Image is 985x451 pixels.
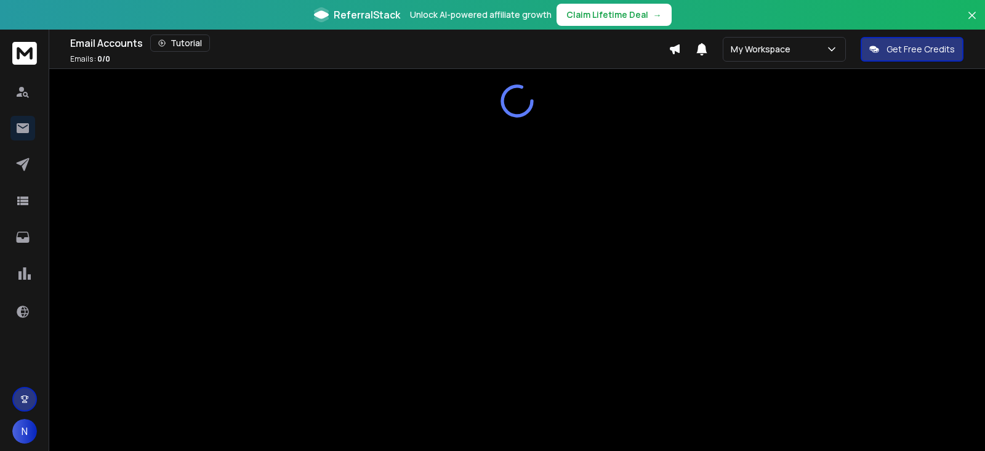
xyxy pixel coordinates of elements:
[97,54,110,64] span: 0 / 0
[410,9,552,21] p: Unlock AI-powered affiliate growth
[70,35,669,52] div: Email Accounts
[653,9,662,21] span: →
[964,7,980,37] button: Close banner
[731,43,795,55] p: My Workspace
[861,37,963,62] button: Get Free Credits
[12,419,37,444] button: N
[557,4,672,26] button: Claim Lifetime Deal→
[886,43,955,55] p: Get Free Credits
[334,7,400,22] span: ReferralStack
[70,54,110,64] p: Emails :
[150,35,210,52] button: Tutorial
